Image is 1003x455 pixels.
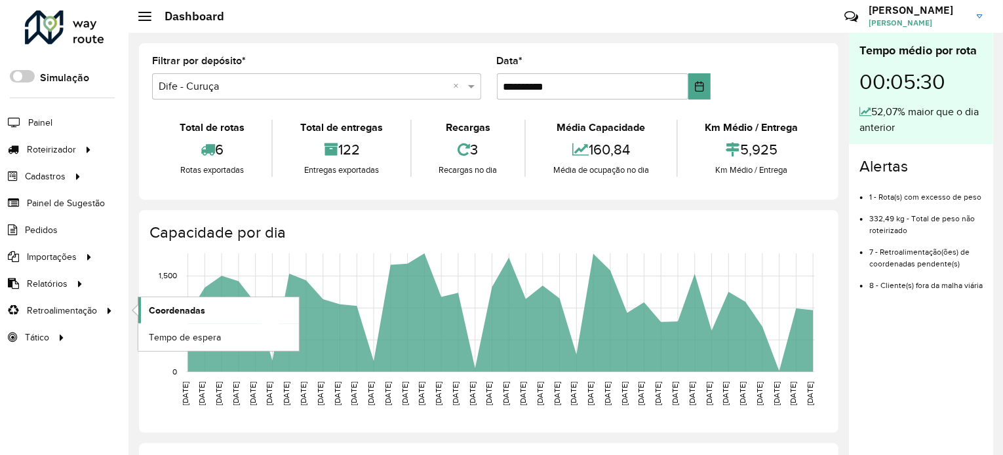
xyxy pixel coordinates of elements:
[806,382,814,405] text: [DATE]
[772,382,781,405] text: [DATE]
[869,270,983,291] li: 8 - Cliente(s) fora da malha viária
[155,136,268,164] div: 6
[837,3,865,31] a: Contato Rápido
[248,382,257,405] text: [DATE]
[688,382,696,405] text: [DATE]
[705,382,713,405] text: [DATE]
[25,223,58,237] span: Pedidos
[859,60,983,104] div: 00:05:30
[859,157,983,176] h4: Alertas
[536,382,544,405] text: [DATE]
[497,53,523,69] label: Data
[869,4,967,16] h3: [PERSON_NAME]
[681,136,822,164] div: 5,925
[570,382,578,405] text: [DATE]
[231,382,240,405] text: [DATE]
[501,382,510,405] text: [DATE]
[637,382,646,405] text: [DATE]
[149,223,825,242] h4: Capacidade por dia
[417,382,425,405] text: [DATE]
[349,382,358,405] text: [DATE]
[529,120,673,136] div: Média Capacidade
[155,120,268,136] div: Total de rotas
[27,250,77,264] span: Importações
[27,277,68,291] span: Relatórios
[151,9,224,24] h2: Dashboard
[869,236,983,270] li: 7 - Retroalimentação(ões) de coordenadas pendente(s)
[197,382,206,405] text: [DATE]
[859,104,983,136] div: 52,07% maior que o dia anterior
[415,136,521,164] div: 3
[869,17,967,29] span: [PERSON_NAME]
[485,382,494,405] text: [DATE]
[654,382,662,405] text: [DATE]
[529,136,673,164] div: 160,84
[620,382,629,405] text: [DATE]
[586,382,595,405] text: [DATE]
[25,170,66,183] span: Cadastros
[172,367,177,376] text: 0
[738,382,747,405] text: [DATE]
[181,382,189,405] text: [DATE]
[529,164,673,177] div: Média de ocupação no dia
[282,382,290,405] text: [DATE]
[138,324,299,350] a: Tempo de espera
[755,382,764,405] text: [DATE]
[789,382,798,405] text: [DATE]
[149,304,205,318] span: Coordenadas
[869,203,983,236] li: 332,49 kg - Total de peso não roteirizado
[276,120,406,136] div: Total de entregas
[366,382,375,405] text: [DATE]
[401,382,409,405] text: [DATE]
[468,382,477,405] text: [DATE]
[688,73,711,100] button: Choose Date
[603,382,612,405] text: [DATE]
[722,382,730,405] text: [DATE]
[681,164,822,177] div: Km Médio / Entrega
[40,70,89,86] label: Simulação
[25,331,49,344] span: Tático
[415,164,521,177] div: Recargas no dia
[27,196,105,210] span: Painel de Sugestão
[681,120,822,136] div: Km Médio / Entrega
[519,382,527,405] text: [DATE]
[276,136,406,164] div: 122
[27,304,97,318] span: Retroalimentação
[27,143,76,156] span: Roteirizador
[138,297,299,323] a: Coordenadas
[299,382,307,405] text: [DATE]
[434,382,442,405] text: [DATE]
[383,382,392,405] text: [DATE]
[159,272,177,280] text: 1,500
[859,42,983,60] div: Tempo médio por rota
[553,382,561,405] text: [DATE]
[415,120,521,136] div: Recargas
[214,382,223,405] text: [DATE]
[265,382,273,405] text: [DATE]
[869,181,983,203] li: 1 - Rota(s) com excesso de peso
[454,79,465,94] span: Clear all
[333,382,342,405] text: [DATE]
[149,331,221,344] span: Tempo de espera
[451,382,460,405] text: [DATE]
[276,164,406,177] div: Entregas exportadas
[152,53,246,69] label: Filtrar por depósito
[28,116,52,130] span: Painel
[155,164,268,177] div: Rotas exportadas
[316,382,324,405] text: [DATE]
[671,382,679,405] text: [DATE]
